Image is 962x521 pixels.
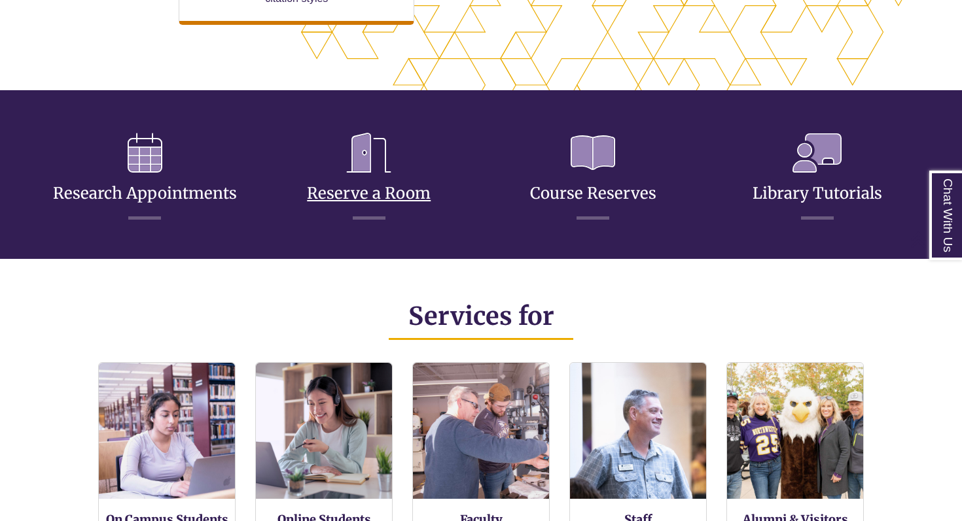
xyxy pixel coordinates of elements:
img: On Campus Students Services [99,363,235,499]
img: Online Students Services [256,363,392,499]
a: Research Appointments [53,152,237,203]
span: Services for [408,301,554,331]
img: Faculty Resources [413,363,549,499]
a: Reserve a Room [307,152,431,203]
a: Back to Top [910,231,959,248]
img: Alumni and Visitors Services [727,363,863,499]
a: Library Tutorials [753,152,882,203]
img: Staff Services [570,363,706,499]
a: Course Reserves [530,152,656,203]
